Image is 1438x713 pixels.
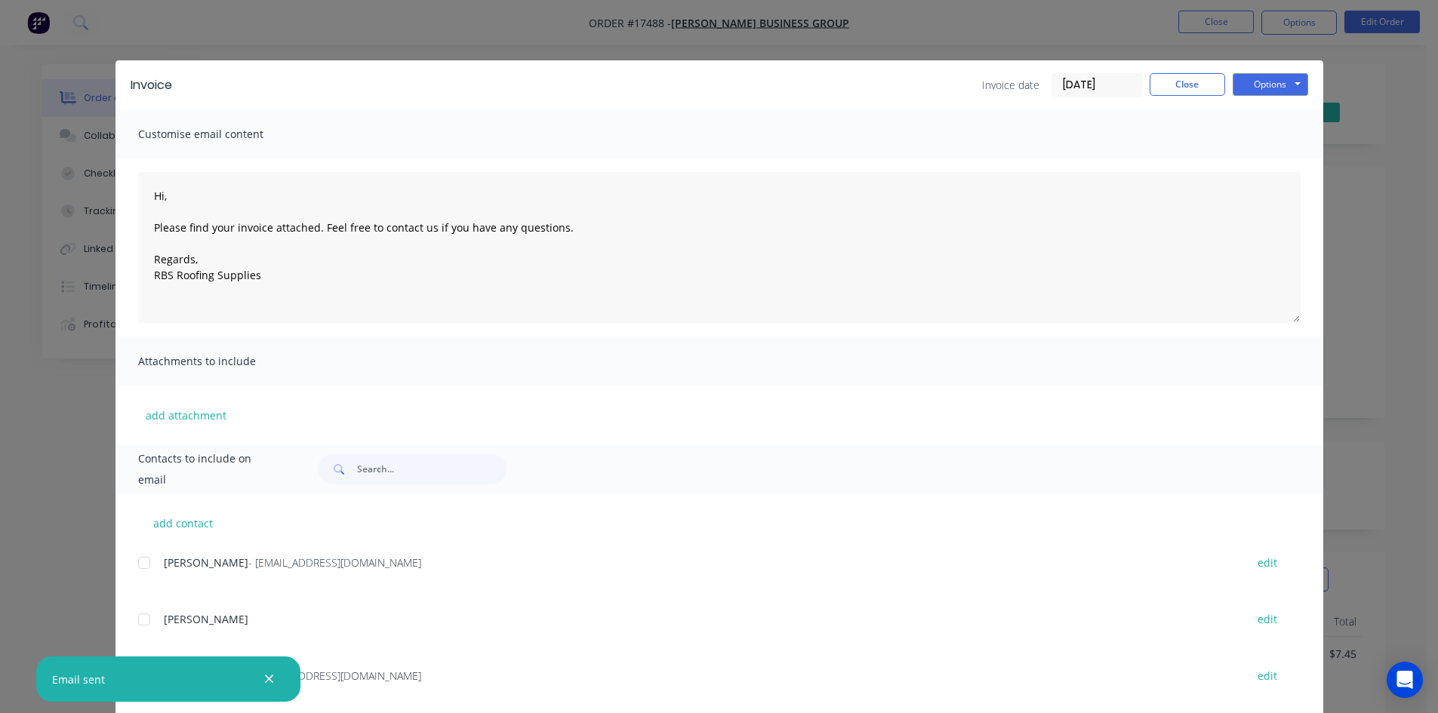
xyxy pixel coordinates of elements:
[1233,73,1308,96] button: Options
[138,172,1301,323] textarea: Hi, Please find your invoice attached. Feel free to contact us if you have any questions. Regards...
[1150,73,1225,96] button: Close
[164,612,248,626] span: [PERSON_NAME]
[982,77,1039,93] span: Invoice date
[1387,662,1423,698] div: Open Intercom Messenger
[138,512,229,534] button: add contact
[138,404,234,426] button: add attachment
[138,351,304,372] span: Attachments to include
[138,124,304,145] span: Customise email content
[52,672,105,687] div: Email sent
[131,76,172,94] div: Invoice
[248,668,421,683] span: - [EMAIL_ADDRESS][DOMAIN_NAME]
[1249,665,1286,686] button: edit
[138,448,281,490] span: Contacts to include on email
[1249,552,1286,573] button: edit
[164,555,248,570] span: [PERSON_NAME]
[248,555,421,570] span: - [EMAIL_ADDRESS][DOMAIN_NAME]
[357,454,507,484] input: Search...
[1249,609,1286,629] button: edit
